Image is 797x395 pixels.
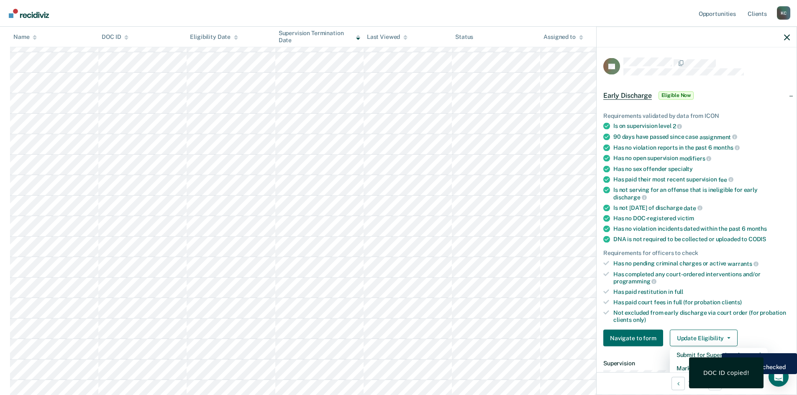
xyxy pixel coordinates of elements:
span: months [747,225,767,232]
span: clients) [722,298,742,305]
div: Early DischargeEligible Now [597,82,797,109]
span: Eligible Now [659,91,694,99]
div: Requirements for officers to check [603,250,790,257]
dt: Supervision [603,360,790,367]
div: DOC ID [102,33,128,41]
div: Is on supervision level [613,122,790,130]
div: Has no DOC-registered [613,215,790,222]
span: victim [677,215,694,222]
button: Submit for Supervisor Approval [670,348,768,362]
span: discharge [613,194,647,200]
span: date [684,204,702,211]
span: programming [613,278,656,285]
span: assignment [700,133,737,140]
span: specialty [668,165,693,172]
div: Assigned to [543,33,583,41]
span: fee [718,176,733,183]
div: Is not [DATE] of discharge [613,204,790,212]
div: Has paid their most recent supervision [613,176,790,183]
div: Requirements validated by data from ICON [603,112,790,119]
div: Has no violation incidents dated within the past 6 [613,225,790,232]
div: DNA is not required to be collected or uploaded to [613,236,790,243]
button: Update Eligibility [670,330,738,347]
div: Supervision Termination Date [279,30,360,44]
button: Mark as Ineligible [670,362,768,375]
div: Name [13,33,37,41]
span: only) [633,316,646,323]
div: 18 / 40 [597,372,797,394]
div: Has paid restitution in [613,288,790,296]
div: DOC ID copied! [703,369,749,377]
div: 90 days have passed since case [613,133,790,140]
div: Has no open supervision [613,155,790,162]
div: Is not serving for an offense that is ineligible for early [613,186,790,201]
button: Navigate to form [603,330,663,347]
div: Not excluded from early discharge via court order (for probation clients [613,309,790,323]
div: Status [455,33,473,41]
div: Has no pending criminal charges or active [613,260,790,268]
button: Profile dropdown button [777,6,790,20]
div: Has paid court fees in full (for probation [613,298,790,306]
span: full [674,288,683,295]
div: Has no sex offender [613,165,790,172]
span: months [713,144,740,151]
button: Previous Opportunity [671,377,685,390]
div: Has no violation reports in the past 6 [613,144,790,151]
span: CODIS [748,236,766,242]
div: Has completed any court-ordered interventions and/or [613,270,790,285]
a: Navigate to form link [603,330,666,347]
div: Eligibility Date [190,33,238,41]
span: warrants [728,260,759,267]
div: Last Viewed [367,33,407,41]
span: Early Discharge [603,91,652,99]
span: 2 [673,123,682,130]
span: modifiers [679,155,712,161]
div: Open Intercom Messenger [769,367,789,387]
div: K C [777,6,790,20]
img: Recidiviz [9,9,49,18]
